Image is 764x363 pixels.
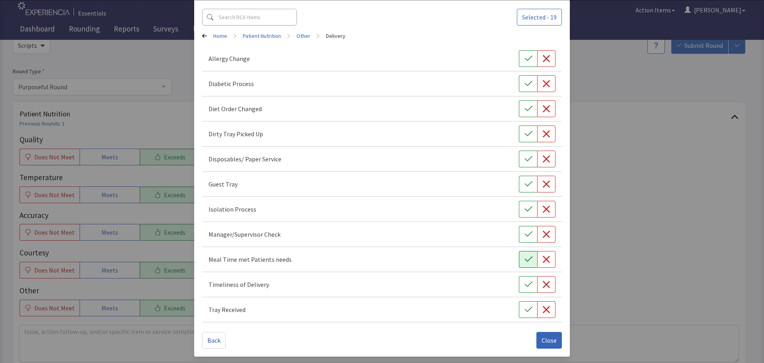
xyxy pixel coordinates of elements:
p: Guest Tray [209,179,238,189]
a: Delivery [326,32,345,40]
span: > [287,28,290,44]
p: Disposables/ Paper Service [209,154,281,164]
button: Back [202,332,226,349]
span: > [234,28,236,44]
p: Allergy Change [209,54,250,63]
p: Diet Order Changed [209,104,262,114]
p: Dirty Tray Picked Up [209,129,263,139]
button: Close [536,332,562,349]
span: Close [542,336,557,345]
p: Meal Time met Patients needs [209,255,292,264]
p: Timeliness of Delivery [209,280,269,289]
a: Other [296,32,310,40]
span: > [317,28,320,44]
p: Manager/Supervisor Check [209,230,281,239]
a: Home [213,32,227,40]
a: Patient Nutrition [243,32,281,40]
input: Search RCA Items [202,9,297,26]
p: Tray Received [209,305,246,314]
p: Isolation Process [209,204,256,214]
span: Back [207,336,220,345]
p: Diabetic Process [209,79,254,88]
span: Selected - 19 [522,12,557,22]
